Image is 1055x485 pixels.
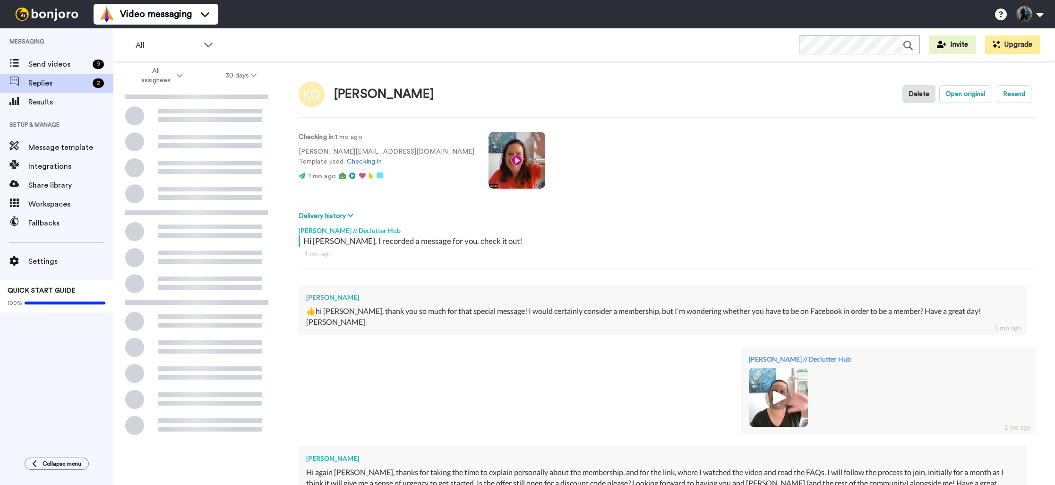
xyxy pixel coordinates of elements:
[299,132,474,142] p: : 1 mo ago
[902,85,935,103] button: Delete
[137,66,175,85] span: All assignees
[43,460,81,468] span: Collapse menu
[28,199,113,210] span: Workspaces
[299,147,474,167] p: [PERSON_NAME][EMAIL_ADDRESS][DOMAIN_NAME] Template used:
[299,134,334,140] strong: Checking in
[8,287,76,294] span: QUICK START GUIDE
[299,211,356,221] button: Delivery history
[997,85,1031,103] button: Resend
[8,299,22,307] span: 100%
[749,355,1029,364] div: [PERSON_NAME] // Declutter Hub
[304,249,1030,259] div: 1 mo ago
[306,306,1019,328] div: 👍hi [PERSON_NAME], thank you so much for that special message! I would certainly consider a membe...
[120,8,192,21] span: Video messaging
[28,142,113,153] span: Message template
[299,221,1036,235] div: [PERSON_NAME] // Declutter Hub
[28,180,113,191] span: Share library
[11,8,82,21] img: bj-logo-header-white.svg
[306,454,1019,463] div: [PERSON_NAME]
[995,323,1021,333] div: 1 mo ago
[136,40,199,51] span: All
[985,35,1040,54] button: Upgrade
[28,256,113,267] span: Settings
[306,293,1019,302] div: [PERSON_NAME]
[1004,423,1030,432] div: 1 mo ago
[334,87,434,101] div: [PERSON_NAME]
[204,67,278,84] button: 30 days
[93,60,104,69] div: 9
[765,384,791,410] img: ic_play_thick.png
[28,161,113,172] span: Integrations
[347,158,382,165] a: Checking in
[749,368,808,427] img: 1245fed4-a73e-4c8a-8eef-91f05f655193-thumb.jpg
[939,85,991,103] button: Open original
[929,35,976,54] button: Invite
[93,78,104,88] div: 2
[309,173,336,180] span: 1 mo ago
[303,235,1034,247] div: Hi [PERSON_NAME], I recorded a message for you, check it out!
[115,62,204,89] button: All assignees
[28,96,113,108] span: Results
[299,81,325,107] img: Image of Kellie O'Brien
[28,78,89,89] span: Replies
[28,217,113,229] span: Fallbacks
[28,59,89,70] span: Send videos
[99,7,114,22] img: vm-color.svg
[25,458,89,470] button: Collapse menu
